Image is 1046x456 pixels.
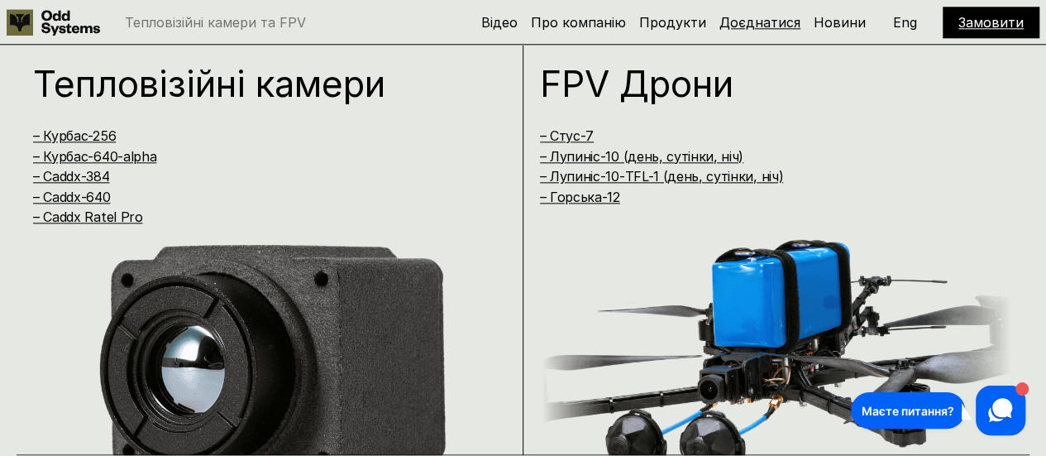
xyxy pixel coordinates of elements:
[958,14,1024,31] a: Замовити
[33,65,478,102] h1: Тепловізійні камери
[719,14,800,31] a: Доєднатися
[814,14,866,31] a: Новини
[893,16,917,29] p: Eng
[481,14,518,31] a: Відео
[639,14,706,31] a: Продукти
[33,168,109,185] a: – Caddx-384
[540,148,743,165] a: – Лупиніс-10 (день, сутінки, ніч)
[33,127,116,144] a: – Курбас-256
[33,209,143,225] a: – Caddx Ratel Pro
[531,14,626,31] a: Про компанію
[540,127,594,144] a: – Стус-7
[125,16,306,29] p: Тепловізійні камери та FPV
[33,148,156,165] a: – Курбас-640-alpha
[847,382,1029,439] iframe: HelpCrunch
[33,189,110,205] a: – Caddx-640
[540,65,985,102] h1: FPV Дрони
[540,168,784,185] a: – Лупиніс-10-TFL-1 (день, сутінки, ніч)
[540,189,620,205] a: – Горська-12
